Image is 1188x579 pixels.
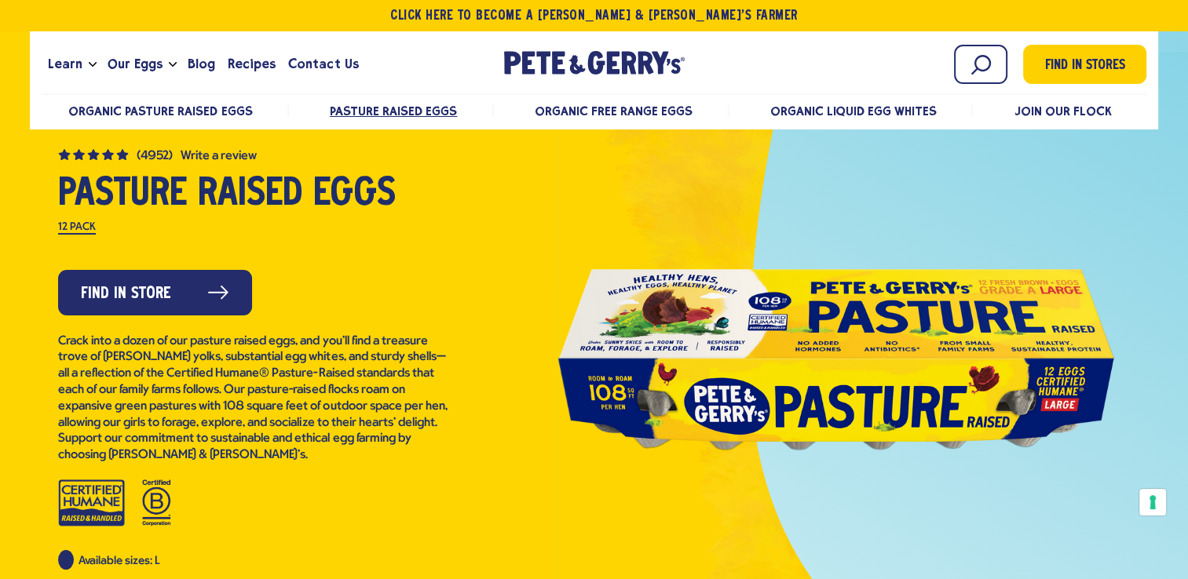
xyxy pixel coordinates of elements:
button: Your consent preferences for tracking technologies [1139,489,1166,515]
a: Find in Store [58,270,252,315]
h1: Pasture Raised Eggs [58,174,451,215]
a: Organic Pasture Raised Eggs [68,104,253,118]
a: (4952) 4.8 out of 5 stars. Read reviews for average rating value is 4.8 of 5. Read 4952 Reviews S... [58,146,451,162]
button: Write a Review (opens pop-up) [181,150,257,162]
input: Search [954,45,1007,84]
span: Blog [188,54,215,74]
a: Organic Liquid Egg Whites [770,104,938,118]
a: Our Eggs [101,43,169,86]
a: Pasture Raised Eggs [330,104,457,118]
a: Learn [42,43,89,86]
a: Recipes [221,43,282,86]
a: Contact Us [282,43,364,86]
span: Find in Store [81,282,171,306]
span: Recipes [228,54,276,74]
button: Open the dropdown menu for Learn [89,62,97,67]
span: Available sizes: L [79,555,159,567]
nav: desktop product menu [42,93,1146,127]
a: Organic Free Range Eggs [535,104,693,118]
span: Our Eggs [108,54,163,74]
span: Learn [48,54,82,74]
span: Contact Us [288,54,358,74]
button: Open the dropdown menu for Our Eggs [169,62,177,67]
a: Blog [181,43,221,86]
span: Find in Stores [1045,56,1125,77]
a: Find in Stores [1023,45,1146,84]
p: Crack into a dozen of our pasture raised eggs, and you’ll find a treasure trove of [PERSON_NAME] ... [58,333,451,464]
span: (4952) [137,150,173,162]
a: Join Our Flock [1014,104,1112,118]
label: 12 Pack [58,222,96,235]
